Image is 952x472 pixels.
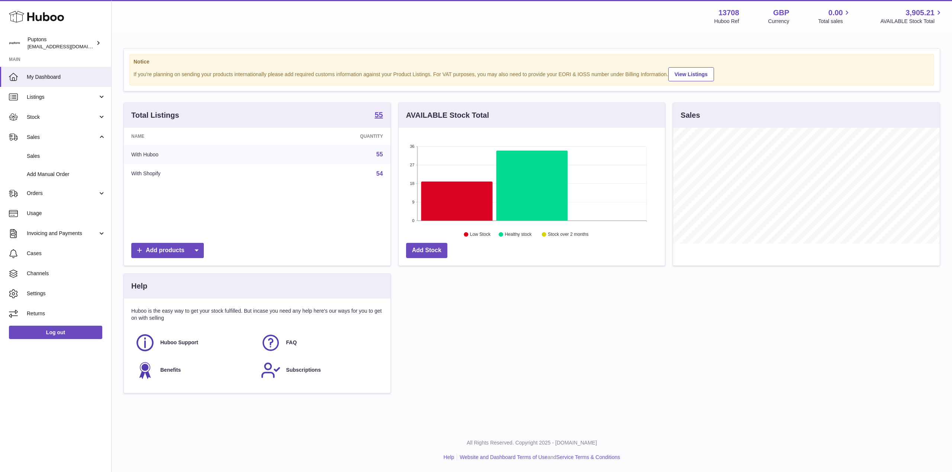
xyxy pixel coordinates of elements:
[412,218,414,223] text: 0
[681,110,700,120] h3: Sales
[818,18,851,25] span: Total sales
[406,243,447,258] a: Add Stock
[131,307,383,322] p: Huboo is the easy way to get your stock fulfilled. But incase you need any help here's our ways f...
[134,66,930,81] div: If you're planning on sending your products internationally please add required customs informati...
[412,200,414,204] text: 9
[773,8,789,18] strong: GBP
[134,58,930,65] strong: Notice
[818,8,851,25] a: 0.00 Total sales
[829,8,843,18] span: 0.00
[718,8,739,18] strong: 13708
[460,454,547,460] a: Website and Dashboard Terms of Use
[376,151,383,157] a: 55
[556,454,620,460] a: Service Terms & Conditions
[27,114,98,121] span: Stock
[27,230,98,237] span: Invoicing and Payments
[160,367,181,374] span: Benefits
[505,232,532,237] text: Healthy stock
[27,190,98,197] span: Orders
[286,367,321,374] span: Subscriptions
[9,326,102,339] a: Log out
[406,110,489,120] h3: AVAILABLE Stock Total
[906,8,935,18] span: 3,905.21
[267,128,390,145] th: Quantity
[131,110,179,120] h3: Total Listings
[261,360,379,380] a: Subscriptions
[286,339,297,346] span: FAQ
[714,18,739,25] div: Huboo Ref
[135,333,253,353] a: Huboo Support
[28,36,94,50] div: Puptons
[124,128,267,145] th: Name
[124,164,267,183] td: With Shopify
[27,270,106,277] span: Channels
[410,163,414,167] text: 27
[261,333,379,353] a: FAQ
[135,360,253,380] a: Benefits
[28,43,109,49] span: [EMAIL_ADDRESS][DOMAIN_NAME]
[410,144,414,149] text: 36
[548,232,588,237] text: Stock over 2 months
[457,454,620,461] li: and
[131,243,204,258] a: Add products
[27,171,106,178] span: Add Manual Order
[27,134,98,141] span: Sales
[374,111,383,120] a: 55
[124,145,267,164] td: With Huboo
[118,439,946,446] p: All Rights Reserved. Copyright 2025 - [DOMAIN_NAME]
[880,8,943,25] a: 3,905.21 AVAILABLE Stock Total
[27,210,106,217] span: Usage
[27,74,106,81] span: My Dashboard
[880,18,943,25] span: AVAILABLE Stock Total
[410,181,414,186] text: 18
[444,454,454,460] a: Help
[27,250,106,257] span: Cases
[9,38,20,49] img: hello@puptons.com
[27,310,106,317] span: Returns
[27,290,106,297] span: Settings
[160,339,198,346] span: Huboo Support
[470,232,491,237] text: Low Stock
[668,67,714,81] a: View Listings
[376,170,383,177] a: 54
[131,281,147,291] h3: Help
[27,153,106,160] span: Sales
[27,94,98,101] span: Listings
[768,18,789,25] div: Currency
[374,111,383,118] strong: 55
